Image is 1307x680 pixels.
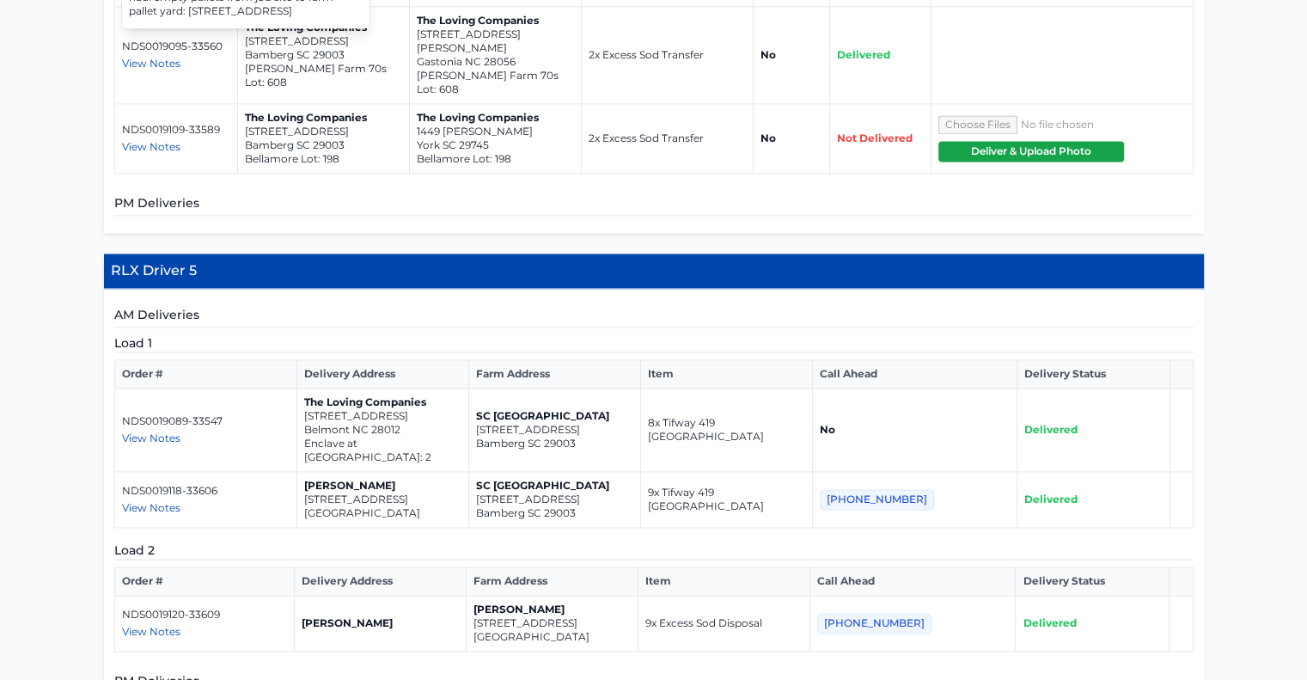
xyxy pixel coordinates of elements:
p: [STREET_ADDRESS][PERSON_NAME] [417,28,574,55]
h4: RLX Driver 5 [104,254,1204,289]
th: Farm Address [469,360,641,389]
span: [PHONE_NUMBER] [817,613,931,634]
th: Call Ahead [809,567,1016,596]
p: [PERSON_NAME] Farm 70s Lot: 608 [417,69,574,96]
p: York SC 29745 [417,138,574,152]
strong: No [760,132,776,144]
h5: PM Deliveries [114,194,1194,216]
td: 9x Excess Sod Disposal [638,596,809,652]
p: The Loving Companies [417,14,574,28]
span: Delivered [1024,423,1078,436]
th: Farm Address [466,567,638,596]
span: Delivered [1024,493,1078,505]
p: [STREET_ADDRESS] [476,493,633,506]
p: Bamberg SC 29003 [245,138,402,152]
p: Enclave at [GEOGRAPHIC_DATA]: 2 [304,437,461,464]
th: Call Ahead [813,360,1017,389]
span: View Notes [122,501,180,514]
p: NDS0019120-33609 [122,608,287,622]
p: NDS0019109-33589 [122,123,230,137]
th: Order # [114,567,294,596]
span: View Notes [122,57,180,70]
p: Bamberg SC 29003 [476,506,633,520]
th: Delivery Address [297,360,469,389]
span: Delivered [837,48,890,61]
p: The Loving Companies [417,111,574,125]
td: 2x Excess Sod Transfer [581,104,753,174]
p: NDS0019089-33547 [122,414,290,428]
p: Bellamore Lot: 198 [417,152,574,166]
h5: Load 1 [114,334,1194,352]
p: NDS0019095-33560 [122,40,230,53]
p: Bamberg SC 29003 [476,437,633,450]
p: [STREET_ADDRESS] [304,493,461,506]
th: Item [638,567,809,596]
strong: No [820,423,835,436]
button: Deliver & Upload Photo [938,141,1124,162]
p: Bellamore Lot: 198 [245,152,402,166]
td: 2x Excess Sod Transfer [581,7,753,104]
p: NDS0019118-33606 [122,484,290,498]
p: [STREET_ADDRESS] [473,616,631,630]
span: Delivered [1023,616,1076,629]
p: SC [GEOGRAPHIC_DATA] [476,479,633,493]
span: View Notes [122,625,180,638]
span: View Notes [122,432,180,444]
p: SC [GEOGRAPHIC_DATA] [476,409,633,423]
p: [GEOGRAPHIC_DATA] [473,630,631,644]
p: [PERSON_NAME] [473,603,631,616]
td: 8x Tifway 419 [GEOGRAPHIC_DATA] [641,389,813,472]
p: The Loving Companies [245,111,402,125]
th: Item [641,360,813,389]
p: [STREET_ADDRESS] [245,34,402,48]
p: [STREET_ADDRESS] [245,125,402,138]
p: Gastonia NC 28056 [417,55,574,69]
p: [STREET_ADDRESS] [304,409,461,423]
strong: No [760,48,776,61]
span: View Notes [122,140,180,153]
th: Delivery Address [294,567,466,596]
h5: Load 2 [114,542,1194,560]
p: [STREET_ADDRESS] [476,423,633,437]
p: Bamberg SC 29003 [245,48,402,62]
p: [PERSON_NAME] [304,479,461,493]
p: Belmont NC 28012 [304,423,461,437]
p: [PERSON_NAME] [302,616,459,630]
h5: AM Deliveries [114,306,1194,328]
span: [PHONE_NUMBER] [820,489,934,510]
p: [PERSON_NAME] Farm 70s Lot: 608 [245,62,402,89]
td: 9x Tifway 419 [GEOGRAPHIC_DATA] [641,472,813,528]
p: 1449 [PERSON_NAME] [417,125,574,138]
span: Not Delivered [837,132,913,144]
th: Delivery Status [1016,567,1170,596]
th: Delivery Status [1017,360,1170,389]
p: [GEOGRAPHIC_DATA] [304,506,461,520]
th: Order # [114,360,297,389]
p: The Loving Companies [304,395,461,409]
